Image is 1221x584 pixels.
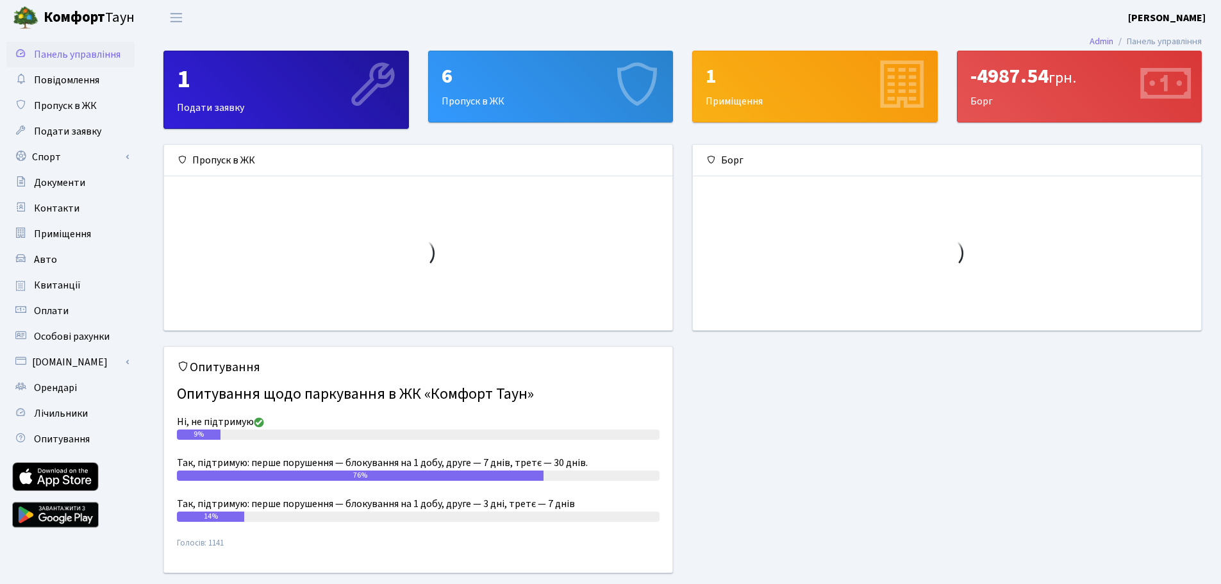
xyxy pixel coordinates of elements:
span: Орендарі [34,381,77,395]
a: Повідомлення [6,67,135,93]
a: Пропуск в ЖК [6,93,135,119]
a: Документи [6,170,135,196]
div: -4987.54 [970,64,1189,88]
div: 9% [177,430,220,440]
span: грн. [1049,67,1076,89]
div: Приміщення [693,51,937,122]
h5: Опитування [177,360,660,375]
a: Лічильники [6,401,135,426]
a: Приміщення [6,221,135,247]
span: Документи [34,176,85,190]
a: Подати заявку [6,119,135,144]
small: Голосів: 1141 [177,537,660,560]
div: Так, підтримую: перше порушення — блокування на 1 добу, друге — 7 днів, третє — 30 днів. [177,455,660,471]
span: Лічильники [34,406,88,421]
span: Авто [34,253,57,267]
div: Борг [958,51,1202,122]
div: 14% [177,512,244,522]
div: Пропуск в ЖК [164,145,672,176]
span: Контакти [34,201,79,215]
a: [DOMAIN_NAME] [6,349,135,375]
div: 1 [177,64,395,95]
span: Подати заявку [34,124,101,138]
span: Таун [44,7,135,29]
span: Пропуск в ЖК [34,99,97,113]
span: Повідомлення [34,73,99,87]
div: Борг [693,145,1201,176]
span: Квитанції [34,278,81,292]
div: Ні, не підтримую [177,414,660,430]
a: 6Пропуск в ЖК [428,51,674,122]
div: 6 [442,64,660,88]
a: Квитанції [6,272,135,298]
a: Опитування [6,426,135,452]
a: Орендарі [6,375,135,401]
div: 1 [706,64,924,88]
div: Так, підтримую: перше порушення — блокування на 1 добу, друге — 3 дні, третє — 7 днів [177,496,660,512]
a: Оплати [6,298,135,324]
span: Панель управління [34,47,120,62]
div: Подати заявку [164,51,408,128]
a: Особові рахунки [6,324,135,349]
button: Переключити навігацію [160,7,192,28]
img: logo.png [13,5,38,31]
a: 1Подати заявку [163,51,409,129]
span: Опитування [34,432,90,446]
a: [PERSON_NAME] [1128,10,1206,26]
a: 1Приміщення [692,51,938,122]
span: Приміщення [34,227,91,241]
div: Пропуск в ЖК [429,51,673,122]
a: Панель управління [6,42,135,67]
a: Авто [6,247,135,272]
b: Комфорт [44,7,105,28]
a: Контакти [6,196,135,221]
span: Оплати [34,304,69,318]
a: Admin [1090,35,1113,48]
b: [PERSON_NAME] [1128,11,1206,25]
span: Особові рахунки [34,330,110,344]
div: 76% [177,471,544,481]
li: Панель управління [1113,35,1202,49]
nav: breadcrumb [1070,28,1221,55]
h4: Опитування щодо паркування в ЖК «Комфорт Таун» [177,380,660,409]
a: Спорт [6,144,135,170]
